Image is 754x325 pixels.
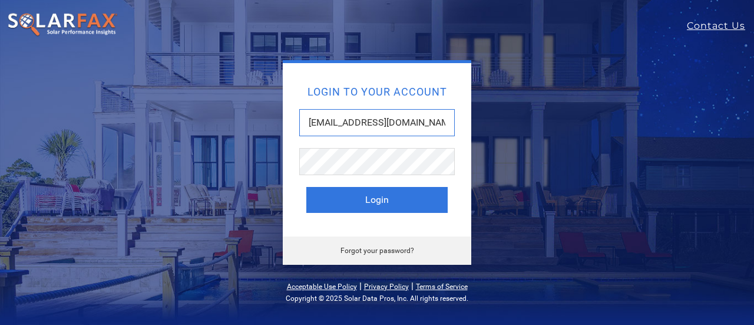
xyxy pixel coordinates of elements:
[364,283,409,291] a: Privacy Policy
[416,283,468,291] a: Terms of Service
[299,109,455,136] input: Email
[359,280,362,291] span: |
[306,87,448,97] h2: Login to your account
[287,283,357,291] a: Acceptable Use Policy
[7,12,118,37] img: SolarFax
[411,280,414,291] span: |
[306,187,448,213] button: Login
[340,247,414,255] a: Forgot your password?
[687,19,754,33] a: Contact Us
